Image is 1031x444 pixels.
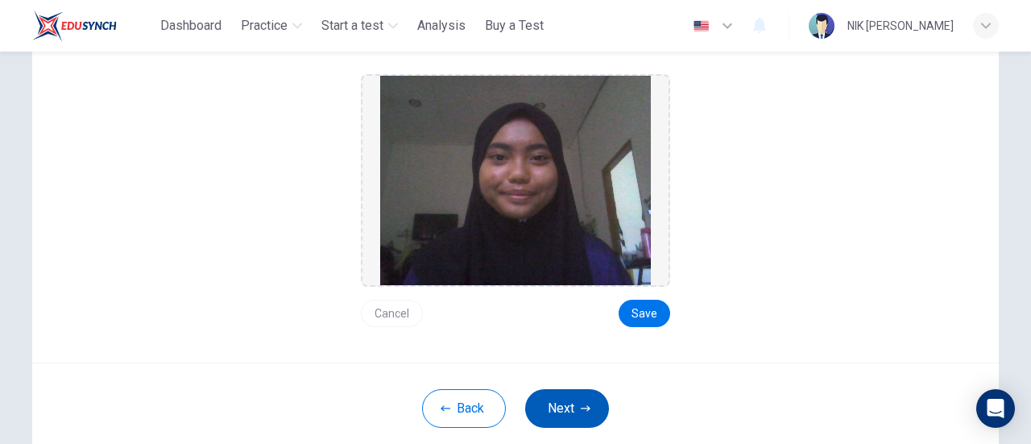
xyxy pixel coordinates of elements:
img: preview screemshot [380,76,651,285]
span: Practice [241,16,288,35]
span: Start a test [321,16,383,35]
button: Start a test [315,11,404,40]
a: ELTC logo [32,10,154,42]
span: Buy a Test [485,16,544,35]
img: en [691,20,711,32]
button: Next [525,389,609,428]
button: Back [422,389,506,428]
button: Analysis [411,11,472,40]
img: Profile picture [809,13,834,39]
button: Dashboard [154,11,228,40]
div: Open Intercom Messenger [976,389,1015,428]
button: Cancel [361,300,423,327]
button: Buy a Test [478,11,550,40]
img: ELTC logo [32,10,117,42]
div: NIK [PERSON_NAME] [847,16,954,35]
span: Dashboard [160,16,222,35]
span: Analysis [417,16,466,35]
button: Practice [234,11,308,40]
button: Save [619,300,670,327]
